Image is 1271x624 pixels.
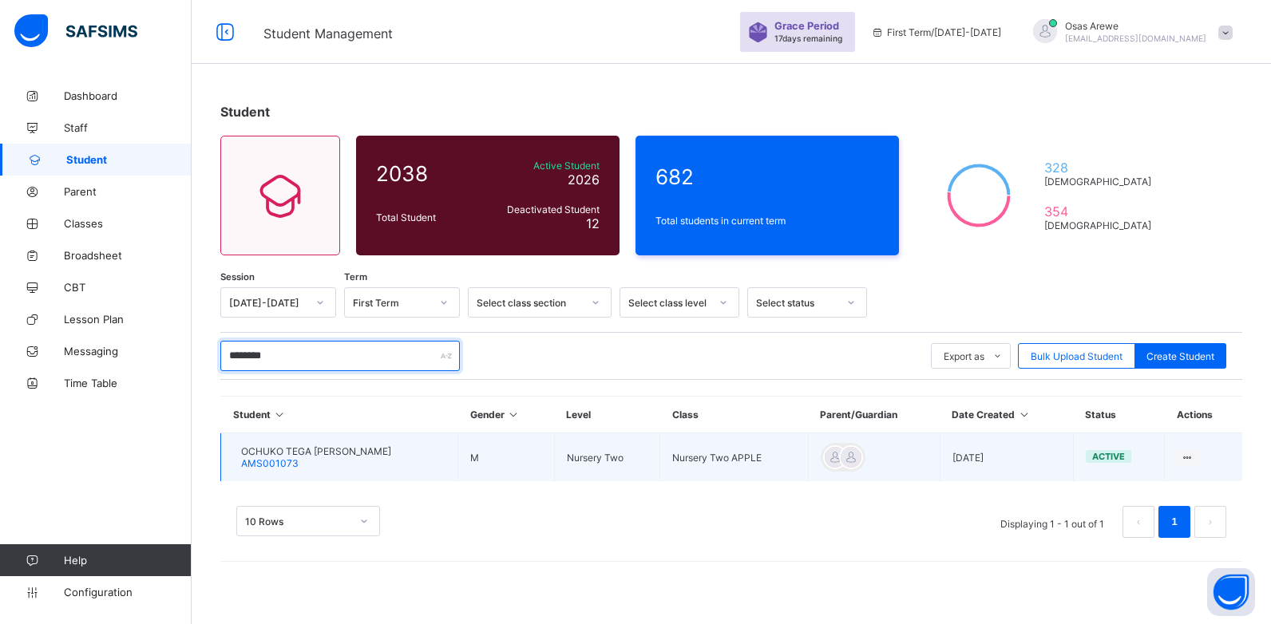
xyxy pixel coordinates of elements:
td: Nursery Two [554,433,659,482]
i: Sort in Ascending Order [273,409,287,421]
td: Nursery Two APPLE [660,433,809,482]
div: [DATE]-[DATE] [229,297,307,309]
div: Select class section [477,297,582,309]
span: Classes [64,217,192,230]
span: 354 [1044,203,1158,219]
li: Displaying 1 - 1 out of 1 [988,506,1116,538]
span: 17 days remaining [774,34,842,43]
span: Dashboard [64,89,192,102]
span: Help [64,554,191,567]
button: Open asap [1207,568,1255,616]
span: AMS001073 [241,457,299,469]
span: Term [344,271,367,282]
span: [EMAIL_ADDRESS][DOMAIN_NAME] [1065,34,1206,43]
div: Select status [756,297,837,309]
span: Student [220,104,270,120]
li: 上一页 [1123,506,1154,538]
span: Osas Arewe [1065,20,1206,32]
th: Actions [1165,397,1242,433]
div: First Term [353,297,430,309]
a: 1 [1166,511,1182,532]
span: Student [66,153,192,166]
i: Sort in Ascending Order [1017,409,1031,421]
span: 682 [655,164,879,189]
span: Total students in current term [655,215,879,227]
span: CBT [64,281,192,294]
div: Select class level [628,297,710,309]
img: safsims [14,14,137,48]
span: Export as [944,350,984,362]
span: 328 [1044,160,1158,176]
span: Lesson Plan [64,313,192,326]
span: 12 [586,215,600,231]
td: [DATE] [940,433,1073,482]
td: M [458,433,554,482]
span: Broadsheet [64,249,192,262]
button: next page [1194,506,1226,538]
span: OCHUKO TEGA [PERSON_NAME] [241,445,391,457]
span: Bulk Upload Student [1031,350,1123,362]
span: session/term information [871,26,1001,38]
th: Level [554,397,659,433]
div: 10 Rows [245,515,350,527]
span: Staff [64,121,192,134]
span: Configuration [64,586,191,598]
span: Student Management [263,26,393,41]
div: OsasArewe [1017,19,1241,45]
button: prev page [1123,506,1154,538]
span: Messaging [64,345,192,357]
span: [DEMOGRAPHIC_DATA] [1044,219,1158,231]
span: 2038 [376,161,478,186]
li: 下一页 [1194,506,1226,538]
span: Parent [64,185,192,198]
th: Status [1073,397,1164,433]
th: Parent/Guardian [808,397,940,433]
span: Time Table [64,377,192,389]
span: Active Student [486,160,600,172]
span: 2026 [568,172,600,188]
th: Student [221,397,458,433]
div: Total Student [372,207,482,227]
img: sticker-purple.71386a28dfed39d6af7621340158ba97.svg [748,22,768,42]
span: active [1092,451,1125,462]
span: Create Student [1146,350,1214,362]
span: Deactivated Student [486,203,600,215]
span: Session [220,271,255,282]
li: 1 [1158,506,1190,538]
th: Gender [458,397,554,433]
i: Sort in Ascending Order [507,409,521,421]
th: Date Created [940,397,1073,433]
th: Class [660,397,809,433]
span: Grace Period [774,20,839,32]
span: [DEMOGRAPHIC_DATA] [1044,176,1158,188]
